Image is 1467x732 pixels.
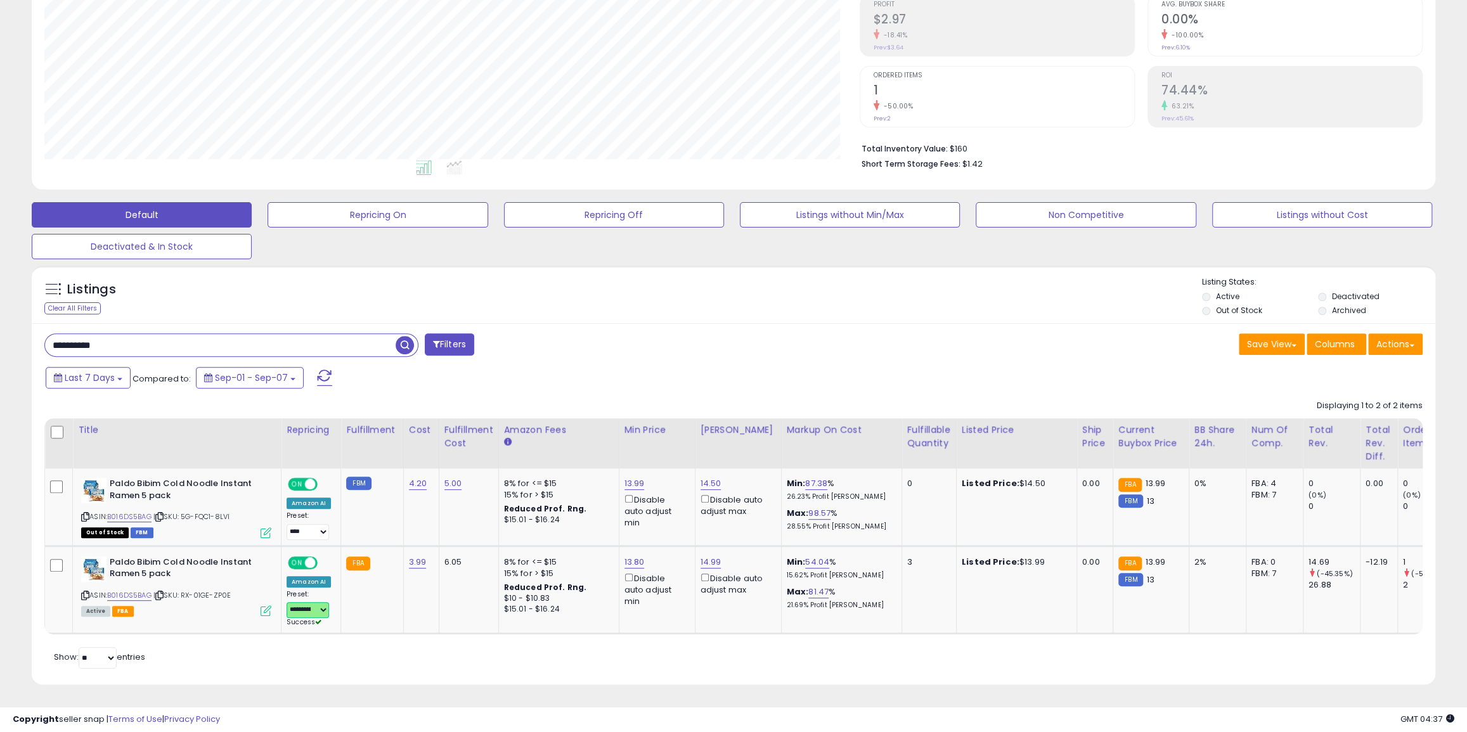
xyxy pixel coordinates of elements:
[781,418,902,468] th: The percentage added to the cost of goods (COGS) that forms the calculator for Min & Max prices.
[409,477,427,490] a: 4.20
[624,477,645,490] a: 13.99
[1212,202,1432,228] button: Listings without Cost
[1161,83,1422,100] h2: 74.44%
[808,507,830,520] a: 98.57
[1403,423,1449,450] div: Ordered Items
[1145,556,1165,568] span: 13.99
[287,511,331,540] div: Preset:
[874,115,891,122] small: Prev: 2
[701,571,772,596] div: Disable auto adjust max
[1309,423,1355,450] div: Total Rev.
[107,590,152,601] a: B016DS5BAG
[962,477,1019,489] b: Listed Price:
[1194,556,1236,568] div: 2%
[78,423,276,437] div: Title
[1146,495,1154,507] span: 13
[624,571,685,607] div: Disable auto adjust min
[1403,501,1454,512] div: 0
[1309,579,1360,591] div: 26.88
[44,302,101,314] div: Clear All Filters
[107,511,152,522] a: B016DS5BAG
[1194,423,1241,450] div: BB Share 24h.
[1309,501,1360,512] div: 0
[131,527,153,538] span: FBM
[65,371,115,384] span: Last 7 Days
[1145,477,1165,489] span: 13.99
[54,651,145,663] span: Show: entries
[1239,333,1305,355] button: Save View
[1082,478,1103,489] div: 0.00
[976,202,1196,228] button: Non Competitive
[504,556,609,568] div: 8% for <= $15
[1161,72,1422,79] span: ROI
[81,527,129,538] span: All listings that are currently out of stock and unavailable for purchase on Amazon
[1366,423,1392,463] div: Total Rev. Diff.
[1161,44,1190,51] small: Prev: 6.10%
[787,586,809,598] b: Max:
[504,423,614,437] div: Amazon Fees
[1411,568,1437,579] small: (-50%)
[862,158,960,169] b: Short Term Storage Fees:
[907,556,947,568] div: 3
[701,423,776,437] div: [PERSON_NAME]
[13,714,220,726] div: seller snap | |
[1118,478,1142,492] small: FBA
[1400,713,1454,725] span: 2025-09-15 04:37 GMT
[787,556,806,568] b: Min:
[787,601,892,610] p: 21.69% Profit [PERSON_NAME]
[504,437,512,448] small: Amazon Fees.
[444,423,493,450] div: Fulfillment Cost
[287,617,321,627] span: Success
[32,234,252,259] button: Deactivated & In Stock
[1118,556,1142,570] small: FBA
[962,478,1067,489] div: $14.50
[1403,478,1454,489] div: 0
[268,202,488,228] button: Repricing On
[1251,478,1293,489] div: FBA: 4
[287,576,331,588] div: Amazon AI
[67,281,116,299] h5: Listings
[1161,115,1194,122] small: Prev: 45.61%
[805,556,829,568] a: 54.04
[164,713,220,725] a: Privacy Policy
[962,556,1019,568] b: Listed Price:
[1251,556,1293,568] div: FBA: 0
[81,556,271,615] div: ASIN:
[289,479,305,490] span: ON
[1194,478,1236,489] div: 0%
[346,423,397,437] div: Fulfillment
[879,101,914,111] small: -50.00%
[907,423,951,450] div: Fulfillable Quantity
[346,477,371,490] small: FBM
[1309,490,1326,500] small: (0%)
[1315,338,1355,350] span: Columns
[444,556,489,568] div: 6.05
[787,586,892,610] div: %
[1317,568,1352,579] small: (-45.35%)
[874,12,1134,29] h2: $2.97
[1251,489,1293,501] div: FBM: 7
[787,492,892,501] p: 26.23% Profit [PERSON_NAME]
[1167,30,1203,40] small: -100.00%
[1307,333,1366,355] button: Columns
[287,423,335,437] div: Repricing
[504,489,609,501] div: 15% for > $15
[112,606,134,617] span: FBA
[624,492,685,529] div: Disable auto adjust min
[1161,1,1422,8] span: Avg. Buybox Share
[701,556,721,568] a: 14.99
[962,556,1067,568] div: $13.99
[110,478,264,504] b: Paldo Bibim Cold Noodle Instant Ramen 5 pack
[1161,12,1422,29] h2: 0.00%
[81,606,110,617] span: All listings currently available for purchase on Amazon
[316,557,336,568] span: OFF
[46,367,131,388] button: Last 7 Days
[862,143,948,154] b: Total Inventory Value:
[196,367,304,388] button: Sep-01 - Sep-07
[1216,305,1262,316] label: Out of Stock
[132,373,191,385] span: Compared to:
[110,556,264,583] b: Paldo Bibim Cold Noodle Instant Ramen 5 pack
[874,72,1134,79] span: Ordered Items
[879,30,908,40] small: -18.41%
[962,423,1071,437] div: Listed Price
